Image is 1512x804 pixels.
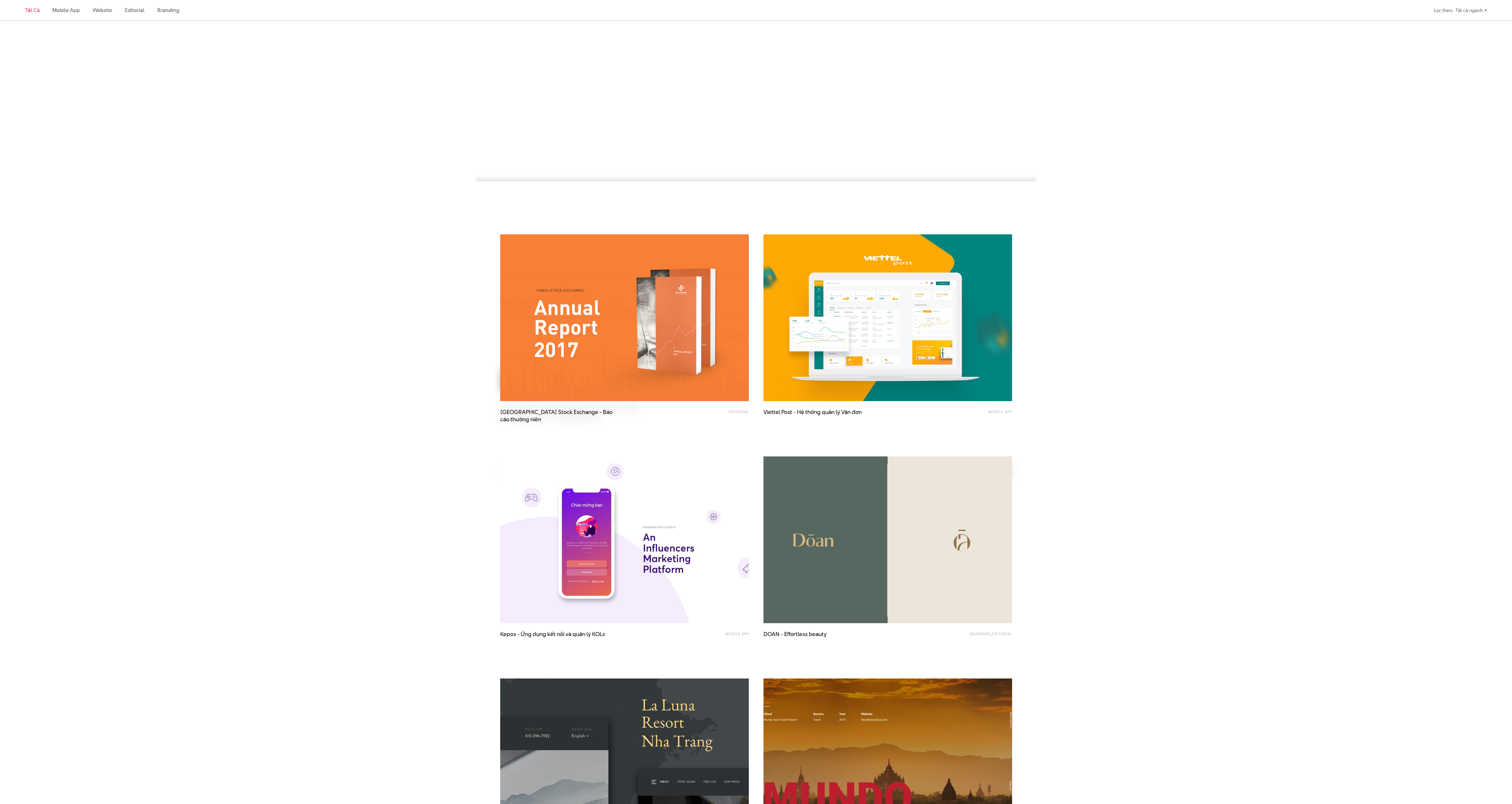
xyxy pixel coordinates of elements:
span: thống [805,408,820,416]
span: - [793,408,796,416]
span: niên [530,415,541,423]
span: Báo [603,408,613,416]
a: DOAN - Effortless beauty [763,631,880,645]
span: cáo [500,415,509,423]
span: - [781,630,783,638]
span: lý [836,408,840,416]
span: Vận [841,408,851,416]
a: Branding [970,631,991,636]
span: - [517,630,520,638]
span: nối [557,630,564,638]
span: thường [510,415,529,423]
span: Post [781,408,792,416]
a: Kepos - Ứng dụng kết nối và quản lý KOLs [500,631,617,645]
span: và [565,630,571,638]
span: lý [586,630,591,638]
a: [GEOGRAPHIC_DATA] Stock Exchange - Báo cáo thường niên [500,408,617,423]
span: Hệ [797,408,804,416]
span: Ứng [521,630,531,638]
a: Editorial [729,409,749,414]
a: Editorial [992,631,1012,636]
span: [GEOGRAPHIC_DATA] [500,408,557,416]
span: quản [572,630,585,638]
span: KOLs [592,630,605,638]
span: Stock [558,408,572,416]
img: DOAN - Effortless beauty Branding [763,456,1012,623]
div: , [913,631,1012,642]
span: Viettel [763,408,780,416]
img: Kepos Influencers Marketing Platform [500,456,749,623]
a: Mobile app [725,631,749,636]
span: quản [822,408,835,416]
span: - [599,408,602,416]
span: dụng [533,630,546,638]
span: beauty [809,630,827,638]
span: Effortless [784,630,808,638]
span: kết [547,630,555,638]
a: Mobile app [989,409,1012,414]
span: DOAN [763,630,780,638]
span: Kepos [500,630,516,638]
img: Hanoi Stock Exchange [500,234,749,401]
span: Exchange [574,408,598,416]
span: đơn [852,408,862,416]
img: Viettel Post - Hệ thống quản lý Vận đơn [763,234,1012,401]
a: Viettel Post - Hệ thống quản lý Vận đơn [763,408,880,423]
